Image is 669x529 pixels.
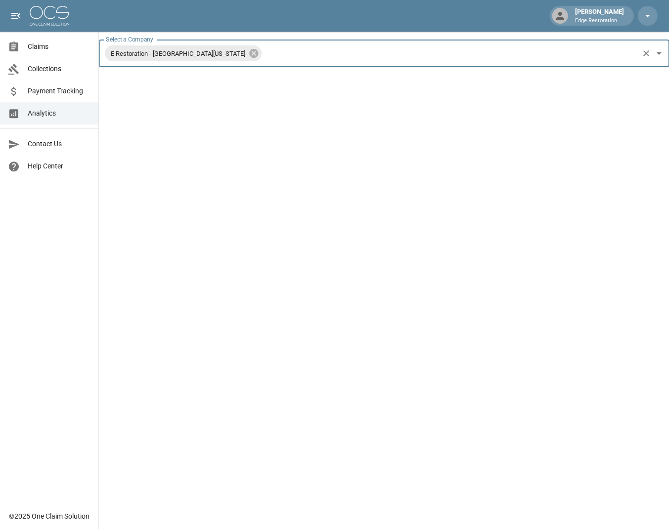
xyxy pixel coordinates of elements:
button: Clear [639,46,653,60]
span: Collections [28,64,90,74]
button: open drawer [6,6,26,26]
span: Payment Tracking [28,86,90,96]
p: Edge Restoration [575,17,624,25]
button: Open [652,46,666,60]
span: Contact Us [28,139,90,149]
iframe: Embedded Dashboard [99,67,669,526]
span: Analytics [28,108,90,119]
img: ocs-logo-white-transparent.png [30,6,69,26]
span: Claims [28,41,90,52]
span: E Restoration - [GEOGRAPHIC_DATA][US_STATE] [105,48,251,59]
div: © 2025 One Claim Solution [9,511,89,521]
label: Select a Company [106,35,153,43]
div: E Restoration - [GEOGRAPHIC_DATA][US_STATE] [105,45,262,61]
span: Help Center [28,161,90,171]
div: [PERSON_NAME] [571,7,627,25]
